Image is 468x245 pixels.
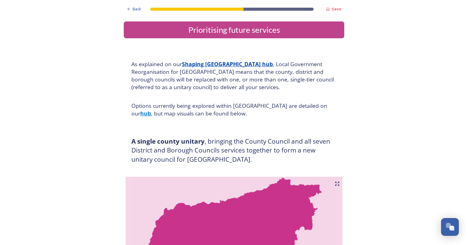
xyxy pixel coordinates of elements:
[332,6,341,12] strong: Save
[126,24,342,36] div: Prioritising future services
[441,218,459,236] button: Open Chat
[133,6,141,12] span: Back
[131,60,337,91] h4: As explained on our , Local Government Reorganisation for [GEOGRAPHIC_DATA] means that the county...
[131,137,337,164] h3: , bringing the County Council and all seven District and Borough Councils services together to fo...
[131,137,205,145] strong: A single county unitary
[140,110,151,117] a: hub
[182,60,273,68] a: Shaping [GEOGRAPHIC_DATA] hub
[131,102,337,117] h4: Options currently being explored within [GEOGRAPHIC_DATA] are detailed on our , but map visuals c...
